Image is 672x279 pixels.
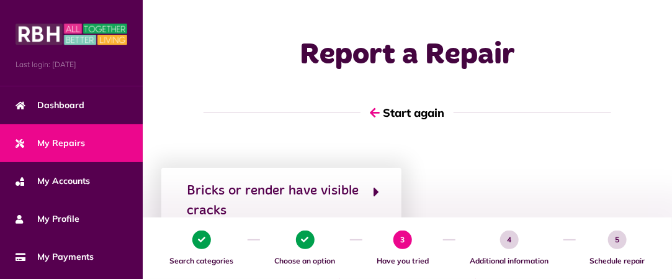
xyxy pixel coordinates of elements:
span: Schedule repair [582,255,653,267]
div: Bricks or render have visible cracks [187,181,361,221]
span: Choose an option [266,255,343,267]
span: 5 [608,231,627,249]
span: My Repairs [16,137,85,150]
span: Have you tried [369,255,437,267]
img: MyRBH [16,22,127,47]
span: Last login: [DATE] [16,59,127,70]
span: Search categories [161,255,241,267]
h1: Report a Repair [204,37,611,73]
span: 2 [296,231,315,249]
span: Dashboard [16,99,84,112]
span: My Profile [16,213,79,226]
span: My Payments [16,250,94,263]
span: 1 [192,231,211,249]
span: 4 [500,231,519,249]
button: Bricks or render have visible cracks [183,180,380,222]
span: Additional information [462,255,557,267]
span: My Accounts [16,175,90,188]
span: 3 [393,231,412,249]
button: Start again [361,95,454,130]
